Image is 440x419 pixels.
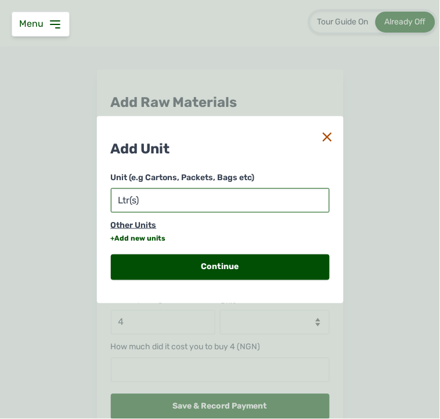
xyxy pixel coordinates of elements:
div: +Add new units [111,234,166,243]
div: Other Units [111,220,330,231]
span: Menu [19,18,48,29]
div: Unit (e.g Cartons, Packets, Bags etc) [111,172,330,184]
div: Add Unit [111,139,330,158]
div: Continue [111,255,330,280]
a: Menu [19,18,62,29]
